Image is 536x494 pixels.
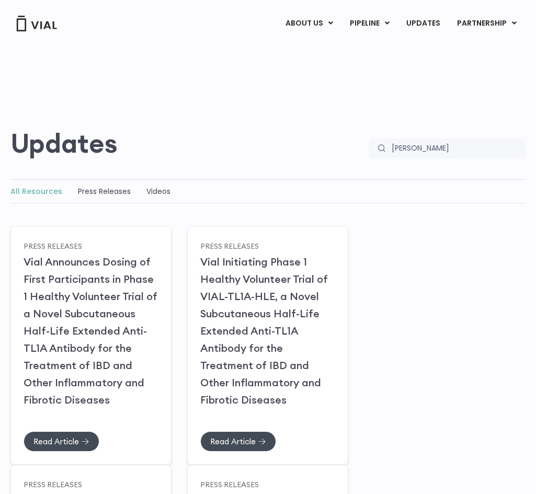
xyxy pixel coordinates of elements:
a: PIPELINEMenu Toggle [341,15,397,32]
a: PARTNERSHIPMenu Toggle [449,15,525,32]
a: Read Article [24,431,99,452]
span: Read Article [33,438,79,445]
a: ABOUT USMenu Toggle [277,15,341,32]
a: Press Releases [78,186,131,197]
a: Press Releases [200,241,259,250]
a: Read Article [200,431,276,452]
a: All Resources [10,186,62,197]
a: Press Releases [24,241,82,250]
a: Press Releases [24,479,82,489]
img: Vial Logo [16,16,58,31]
a: Videos [146,186,170,197]
a: Vial Announces Dosing of First Participants in Phase 1 Healthy Volunteer Trial of a Novel Subcuta... [24,255,157,406]
a: Vial Initiating Phase 1 Healthy Volunteer Trial of VIAL-TL1A-HLE, a Novel Subcutaneous Half-Life ... [200,255,328,406]
a: UPDATES [398,15,448,32]
a: Press Releases [200,479,259,489]
span: Read Article [210,438,256,445]
h2: Updates [10,128,118,158]
input: Search... [385,139,526,158]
